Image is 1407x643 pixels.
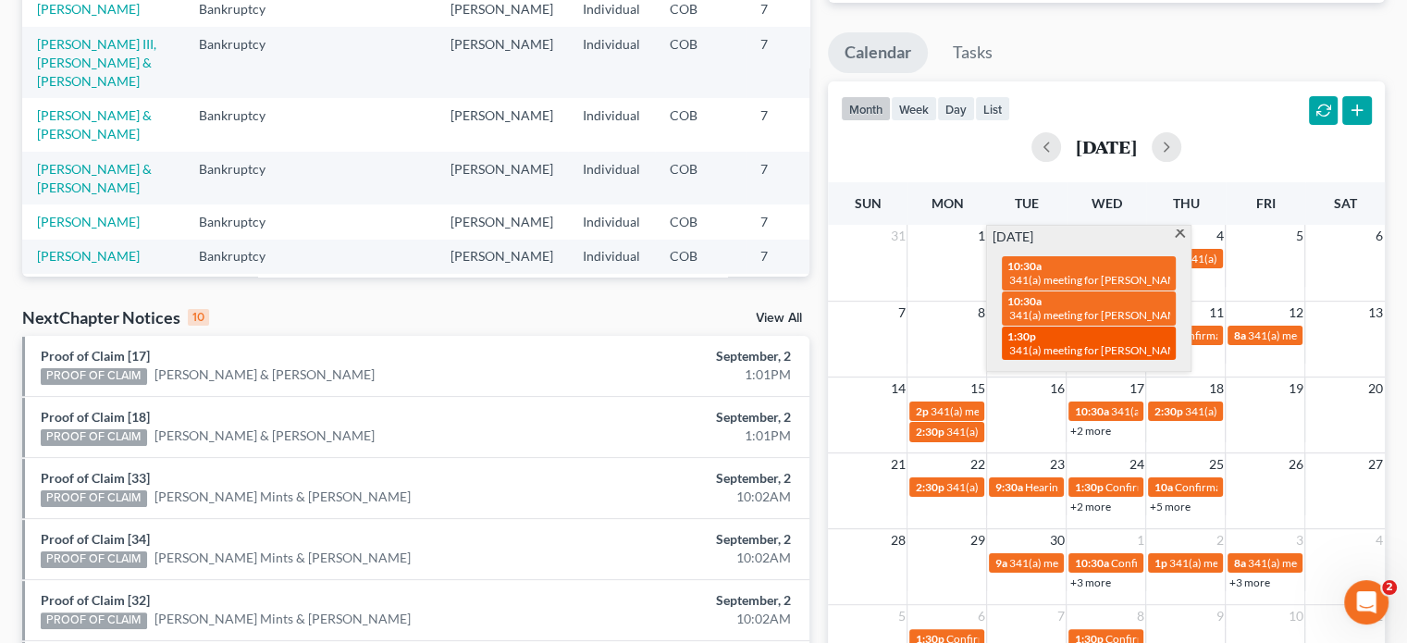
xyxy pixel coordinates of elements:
span: 2:30p [1154,404,1182,418]
a: [PERSON_NAME] & [PERSON_NAME] [37,161,152,195]
span: 1 [1134,529,1145,551]
iframe: Intercom live chat [1344,580,1388,624]
span: 24 [1127,453,1145,476]
span: 10 [1286,605,1304,627]
span: 1 [975,225,986,247]
span: 341(a) meeting for [PERSON_NAME] [945,480,1124,494]
div: 1:01PM [553,427,791,445]
button: month [841,96,891,121]
span: 3 [1293,529,1304,551]
td: COB [655,98,746,151]
h2: [DATE] [1076,137,1137,156]
span: 341(a) meeting for [PERSON_NAME] [1008,556,1187,570]
td: Individual [568,98,655,151]
span: 19 [1286,377,1304,400]
span: 28 [888,529,907,551]
span: [DATE] [993,228,1033,246]
span: 8 [975,302,986,324]
span: 4 [1214,225,1225,247]
td: COB [655,240,746,274]
span: 341(a) meeting for [PERSON_NAME] & [PERSON_NAME] [930,404,1206,418]
td: Bankruptcy [184,240,300,274]
a: [PERSON_NAME] & [PERSON_NAME] [154,427,375,445]
a: +2 more [1069,500,1110,513]
span: 10:30a [1007,259,1042,273]
span: 21 [888,453,907,476]
td: [PERSON_NAME] [436,274,568,308]
a: Proof of Claim [34] [41,531,150,547]
span: 9 [1214,605,1225,627]
a: [PERSON_NAME] III, [PERSON_NAME] & [PERSON_NAME] [37,36,156,89]
span: 16 [1047,377,1066,400]
a: Proof of Claim [32] [41,592,150,608]
span: Thu [1172,195,1199,211]
span: 341(a) meeting for [PERSON_NAME] [1184,404,1363,418]
a: [PERSON_NAME] & [PERSON_NAME] [154,365,375,384]
span: 15 [968,377,986,400]
td: COB [655,152,746,204]
span: 20 [1366,377,1385,400]
td: COB [655,204,746,239]
a: Calendar [828,32,928,73]
span: 4 [1374,529,1385,551]
span: 2p [915,404,928,418]
span: Fri [1255,195,1275,211]
td: 7 [746,274,838,308]
div: 10:02AM [553,610,791,628]
a: Proof of Claim [33] [41,470,150,486]
div: 10:02AM [553,549,791,567]
td: [PERSON_NAME] [436,27,568,98]
span: 13 [1366,302,1385,324]
span: 8a [1233,556,1245,570]
a: +2 more [1069,424,1110,438]
a: Tasks [936,32,1009,73]
span: 7 [895,302,907,324]
td: 7 [746,98,838,151]
a: +3 more [1228,575,1269,589]
span: 10:30a [1007,294,1042,308]
span: 5 [895,605,907,627]
span: 9:30a [994,480,1022,494]
div: September, 2 [553,347,791,365]
button: week [891,96,937,121]
a: Proof of Claim [18] [41,409,150,425]
div: 10 [188,309,209,326]
a: [PERSON_NAME] & [PERSON_NAME] [37,107,152,142]
span: 2 [1382,580,1397,595]
td: Bankruptcy [184,152,300,204]
td: Individual [568,27,655,98]
span: 23 [1047,453,1066,476]
td: 7 [746,27,838,98]
a: View All [756,312,802,325]
a: [PERSON_NAME] Mints & [PERSON_NAME] [154,549,411,567]
span: 31 [888,225,907,247]
span: 12 [1286,302,1304,324]
span: 2 [1214,529,1225,551]
span: 341(a) meeting for [PERSON_NAME] [1009,308,1188,322]
div: September, 2 [553,469,791,488]
a: [PERSON_NAME] Mints & [PERSON_NAME] [154,488,411,506]
span: 6 [1374,225,1385,247]
span: 22 [968,453,986,476]
span: 1:30p [1007,329,1036,343]
span: 341(a) meeting for [MEDICAL_DATA][PERSON_NAME] [945,425,1213,439]
td: Bankruptcy [184,27,300,98]
td: [PERSON_NAME] [436,152,568,204]
span: 7 [1055,605,1066,627]
span: 10:30a [1074,556,1108,570]
div: 1:01PM [553,365,791,384]
a: Proof of Claim [17] [41,348,150,364]
a: +3 more [1069,575,1110,589]
span: 8 [1134,605,1145,627]
td: 7 [746,204,838,239]
div: September, 2 [553,408,791,427]
span: 18 [1206,377,1225,400]
div: PROOF OF CLAIM [41,429,147,446]
td: 7 [746,240,838,274]
div: PROOF OF CLAIM [41,368,147,385]
div: September, 2 [553,591,791,610]
span: 2:30p [915,480,944,494]
span: 5 [1293,225,1304,247]
div: NextChapter Notices [22,306,209,328]
span: 25 [1206,453,1225,476]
